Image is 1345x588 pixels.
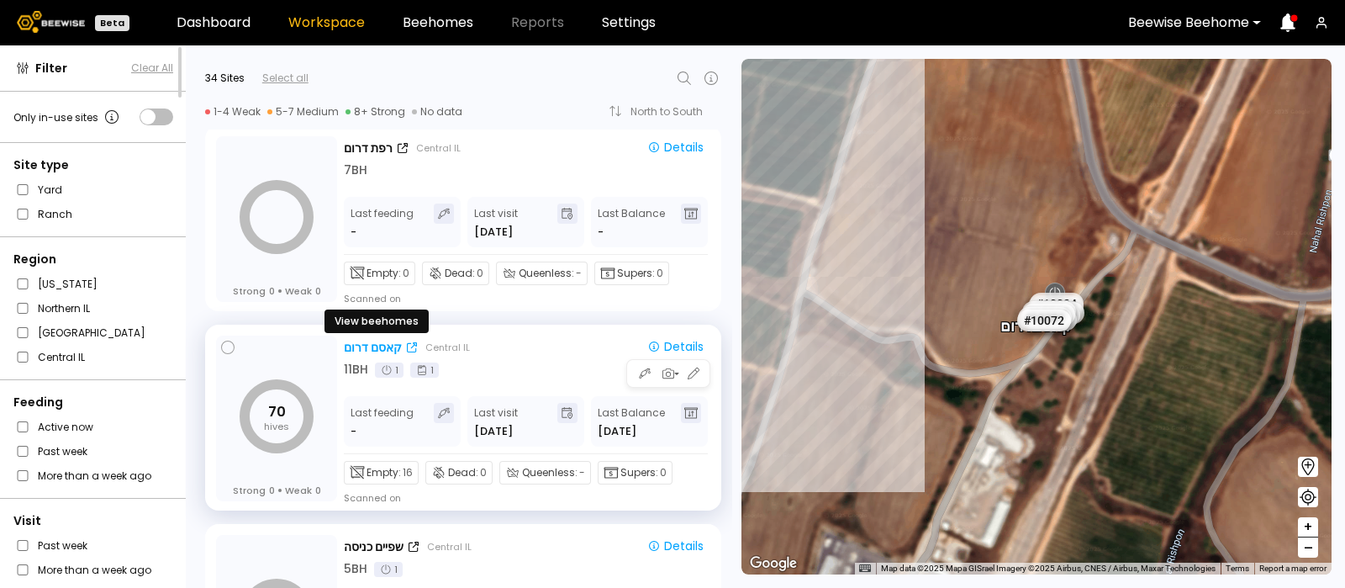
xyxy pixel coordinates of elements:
[881,564,1216,573] span: Map data ©2025 Mapa GISrael Imagery ©2025 Airbus, CNES / Airbus, Maxar Technologies
[38,275,98,293] label: [US_STATE]
[576,266,582,281] span: -
[647,140,704,155] div: Details
[859,563,871,575] button: Keyboard shortcuts
[344,140,393,157] div: רפת דרום
[233,485,321,496] div: Strong Weak
[344,461,419,485] div: Empty:
[38,467,151,485] label: More than a week ago
[38,561,151,579] label: More than a week ago
[315,285,321,297] span: 0
[422,262,489,285] div: Dead:
[351,204,414,241] div: Last feeding
[1022,301,1076,323] div: # 10049
[579,465,585,480] span: -
[1226,564,1249,573] a: Terms (opens in new tab)
[477,266,483,281] span: 0
[403,266,409,281] span: 0
[1021,303,1075,325] div: # 10009
[647,339,704,354] div: Details
[1000,299,1073,335] div: קאסם דרום
[598,461,672,485] div: Supers:
[657,266,663,281] span: 0
[324,310,429,333] div: View beehomes
[344,292,401,305] div: Scanned on
[38,418,93,436] label: Active now
[598,423,636,440] span: [DATE]
[410,363,439,378] div: 1
[38,181,62,199] label: Yard
[1017,309,1071,331] div: # 10072
[344,262,415,285] div: Empty:
[95,15,129,31] div: Beta
[268,402,286,421] tspan: 70
[267,105,339,119] div: 5-7 Medium
[13,156,173,174] div: Site type
[344,361,368,379] div: 11 BH
[269,285,275,297] span: 0
[13,107,122,127] div: Only in-use sites
[474,204,518,241] div: Last visit
[131,61,173,76] button: Clear All
[351,403,414,440] div: Last feeding
[17,11,85,33] img: Beewise logo
[641,537,710,557] button: Details
[412,105,462,119] div: No data
[499,461,591,485] div: Queenless:
[660,465,667,480] span: 0
[38,299,90,317] label: Northern IL
[746,553,801,575] img: Google
[630,107,715,117] div: North to South
[425,341,470,354] div: Central IL
[1298,517,1318,538] button: +
[344,162,367,179] div: 7 BH
[474,423,513,440] div: [DATE]
[38,348,85,366] label: Central IL
[594,262,669,285] div: Supers:
[233,285,321,297] div: Strong Weak
[344,560,367,578] div: 5 BH
[474,403,518,440] div: Last visit
[38,324,145,342] label: [GEOGRAPHIC_DATA]
[598,204,665,241] div: Last Balance
[641,138,710,158] button: Details
[262,71,309,86] div: Select all
[425,461,493,485] div: Dead:
[205,105,261,119] div: 1-4 Weak
[13,512,173,530] div: Visit
[598,224,604,241] span: -
[38,205,72,223] label: Ranch
[641,337,710,358] button: Details
[1027,299,1081,321] div: # 10008
[13,394,173,411] div: Feeding
[746,553,801,575] a: Open this area in Google Maps (opens a new window)
[374,562,403,577] div: 1
[269,485,275,496] span: 0
[344,491,401,505] div: Scanned on
[351,423,358,440] div: -
[496,262,588,285] div: Queenless:
[480,465,487,480] span: 0
[351,224,358,241] div: -
[403,16,473,29] a: Beehomes
[427,540,472,554] div: Central IL
[416,141,461,155] div: Central IL
[1259,564,1327,573] a: Report a map error
[38,442,87,460] label: Past week
[38,537,87,554] label: Past week
[264,420,289,433] tspan: hives
[1298,538,1318,558] button: –
[403,465,413,480] span: 16
[1304,538,1313,559] span: –
[35,60,67,77] span: Filter
[511,16,564,29] span: Reports
[13,251,173,268] div: Region
[344,538,403,556] div: שפיים כניסה
[344,339,402,357] div: קאסם דרום
[1018,306,1072,328] div: # 10201
[474,224,513,241] div: [DATE]
[647,538,704,554] div: Details
[315,485,321,496] span: 0
[1030,292,1084,314] div: # 10024
[345,105,405,119] div: 8+ Strong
